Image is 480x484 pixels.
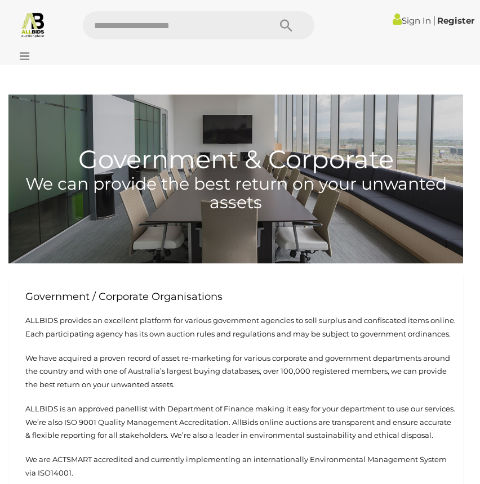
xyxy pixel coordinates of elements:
[25,292,446,303] h2: Government / Corporate Organisations
[14,453,457,479] p: We are ACTSMART accredited and currently implementing an internationally Environmental Management...
[14,314,457,340] p: ALLBIDS provides an excellent platform for various government agencies to sell surplus and confis...
[14,352,457,391] p: We have acquired a proven record of asset re-marketing for various corporate and government depar...
[20,11,46,38] img: Allbids.com.au
[14,402,457,442] p: ALLBIDS is an approved panellist with Department of Finance making it easy for your department to...
[437,15,474,26] a: Register
[433,14,435,26] span: |
[8,174,463,212] h4: We can provide the best return on your unwanted assets
[8,95,463,173] h1: Government & Corporate
[258,11,314,39] button: Search
[393,15,431,26] a: Sign In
